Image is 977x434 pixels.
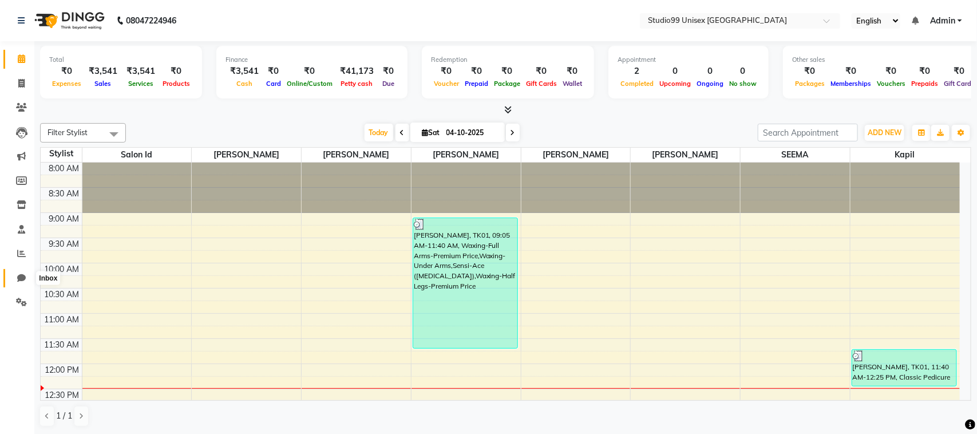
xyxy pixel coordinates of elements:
div: ₹3,541 [226,65,263,78]
span: Products [160,80,193,88]
div: 11:00 AM [42,314,82,326]
span: [PERSON_NAME] [412,148,521,162]
span: Card [263,80,284,88]
div: 0 [726,65,760,78]
span: [PERSON_NAME] [302,148,411,162]
div: 11:30 AM [42,339,82,351]
span: Upcoming [656,80,694,88]
span: Kapil [851,148,960,162]
div: 8:00 AM [47,163,82,175]
div: ₹3,541 [122,65,160,78]
div: ₹0 [431,65,462,78]
span: Packages [792,80,828,88]
div: ₹0 [462,65,491,78]
span: Petty cash [338,80,376,88]
span: Wallet [560,80,585,88]
span: Today [365,124,393,141]
div: 9:00 AM [47,213,82,225]
span: Due [379,80,397,88]
div: 9:30 AM [47,238,82,250]
b: 08047224946 [126,5,176,37]
button: ADD NEW [865,125,904,141]
span: Completed [618,80,656,88]
span: Expenses [49,80,84,88]
span: Admin [930,15,955,27]
div: Redemption [431,55,585,65]
span: No show [726,80,760,88]
span: Online/Custom [284,80,335,88]
div: ₹0 [792,65,828,78]
div: Finance [226,55,398,65]
input: Search Appointment [758,124,858,141]
div: ₹0 [491,65,523,78]
img: logo [29,5,108,37]
span: Gift Cards [523,80,560,88]
div: 10:00 AM [42,263,82,275]
div: 12:30 PM [43,389,82,401]
div: ₹0 [828,65,874,78]
div: Total [49,55,193,65]
span: salon id [82,148,192,162]
div: ₹3,541 [84,65,122,78]
span: Vouchers [874,80,908,88]
span: Voucher [431,80,462,88]
span: Services [125,80,156,88]
span: Prepaids [908,80,941,88]
div: ₹0 [874,65,908,78]
span: SEEMA [741,148,850,162]
div: Stylist [41,148,82,160]
div: ₹41,173 [335,65,378,78]
span: [PERSON_NAME] [192,148,301,162]
span: Ongoing [694,80,726,88]
div: Inbox [36,271,60,285]
span: Package [491,80,523,88]
div: 2 [618,65,656,78]
div: ₹0 [49,65,84,78]
span: [PERSON_NAME] [521,148,631,162]
span: [PERSON_NAME] [631,148,740,162]
span: Sales [92,80,114,88]
div: 12:00 PM [43,364,82,376]
span: Sat [420,128,443,137]
div: [PERSON_NAME], TK01, 09:05 AM-11:40 AM, Waxing-Full Arms-Premium Price,Waxing-Under Arms,Sensi-Ac... [413,218,517,348]
div: ₹0 [263,65,284,78]
div: Appointment [618,55,760,65]
span: Filter Stylist [48,128,88,137]
div: ₹0 [523,65,560,78]
span: Memberships [828,80,874,88]
div: 0 [694,65,726,78]
div: [PERSON_NAME], TK01, 11:40 AM-12:25 PM, Classic Pedicure [852,350,956,386]
div: ₹0 [378,65,398,78]
div: 10:30 AM [42,289,82,301]
div: ₹0 [284,65,335,78]
div: 8:30 AM [47,188,82,200]
span: Prepaid [462,80,491,88]
span: 1 / 1 [56,410,72,422]
div: 0 [656,65,694,78]
div: ₹0 [560,65,585,78]
div: ₹0 [908,65,941,78]
input: 2025-10-04 [443,124,500,141]
span: Cash [234,80,255,88]
div: ₹0 [160,65,193,78]
span: ADD NEW [868,128,901,137]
